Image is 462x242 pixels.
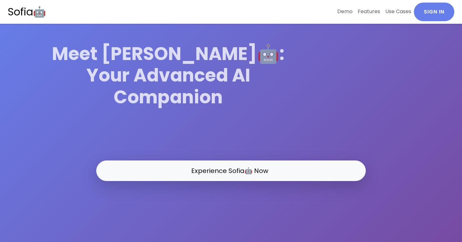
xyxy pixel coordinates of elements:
[414,3,454,21] a: Sign In
[335,3,355,21] a: Demo
[96,43,366,108] h1: Meet [PERSON_NAME]🤖: Your Advanced AI Companion
[191,166,268,175] span: Experience Sofia🤖 Now
[327,143,349,150] small: Real-time
[355,3,383,21] a: Features
[254,143,284,150] small: Document AI
[96,186,366,194] p: No credit card required. Full access to latest AI models.
[118,143,143,150] small: Voice Chat
[8,3,46,21] a: Sofia🤖
[383,3,414,21] a: Use Cases
[96,116,366,135] p: Experience the latest AI models with voice chat, document analysis, real-time streaming, and cutt...
[96,160,366,181] a: Experience Sofia🤖 Now
[192,143,210,150] small: Vision AI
